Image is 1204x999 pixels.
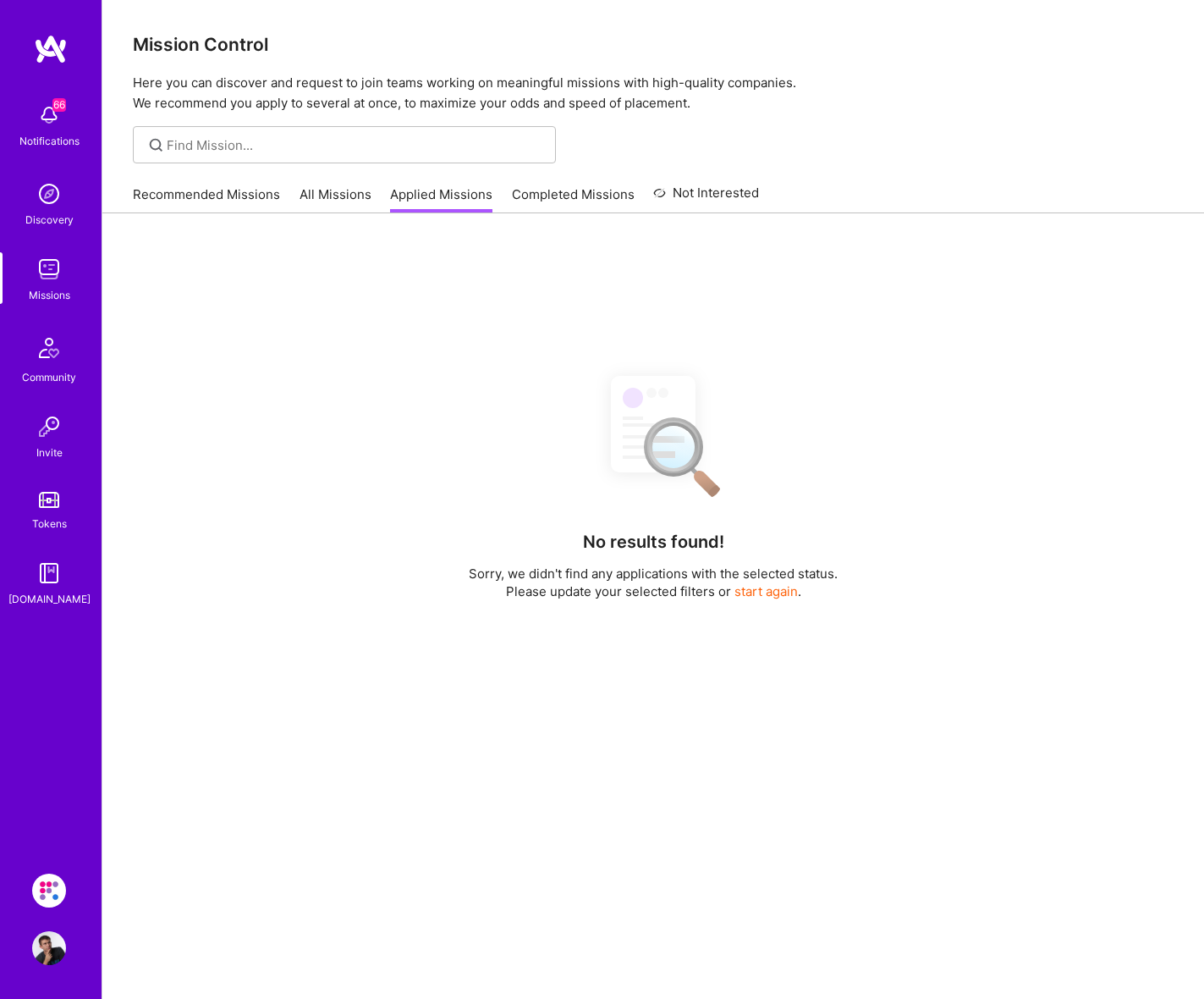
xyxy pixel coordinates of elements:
[32,874,66,908] img: Evinced: AI-Agents Accessibility Solution
[653,183,759,213] a: Not Interested
[390,185,492,213] a: Applied Missions
[734,582,798,600] button: start again
[28,874,70,908] a: Evinced: AI-Agents Accessibility Solution
[167,136,543,154] input: Find Mission...
[22,368,76,386] div: Community
[32,410,66,444] img: Invite
[34,34,68,64] img: logo
[133,73,1174,113] p: Here you can discover and request to join teams working on meaningful missions with high-quality ...
[583,532,724,552] h4: No results found!
[300,185,371,213] a: All Missions
[32,177,66,211] img: discovery
[133,34,1174,55] h3: Mission Control
[32,515,67,533] div: Tokens
[19,132,80,150] div: Notifications
[32,931,66,965] img: User Avatar
[581,361,725,509] img: No Results
[25,211,74,229] div: Discovery
[32,252,66,286] img: teamwork
[512,185,635,213] a: Completed Missions
[39,492,59,508] img: tokens
[469,582,838,600] p: Please update your selected filters or .
[29,328,69,368] img: Community
[32,98,66,132] img: bell
[29,286,70,304] div: Missions
[36,444,63,461] div: Invite
[52,98,66,112] span: 66
[133,185,280,213] a: Recommended Missions
[32,556,66,590] img: guide book
[8,590,91,608] div: [DOMAIN_NAME]
[469,565,838,582] p: Sorry, we didn't find any applications with the selected status.
[28,931,70,965] a: User Avatar
[146,135,166,155] i: icon SearchGrey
